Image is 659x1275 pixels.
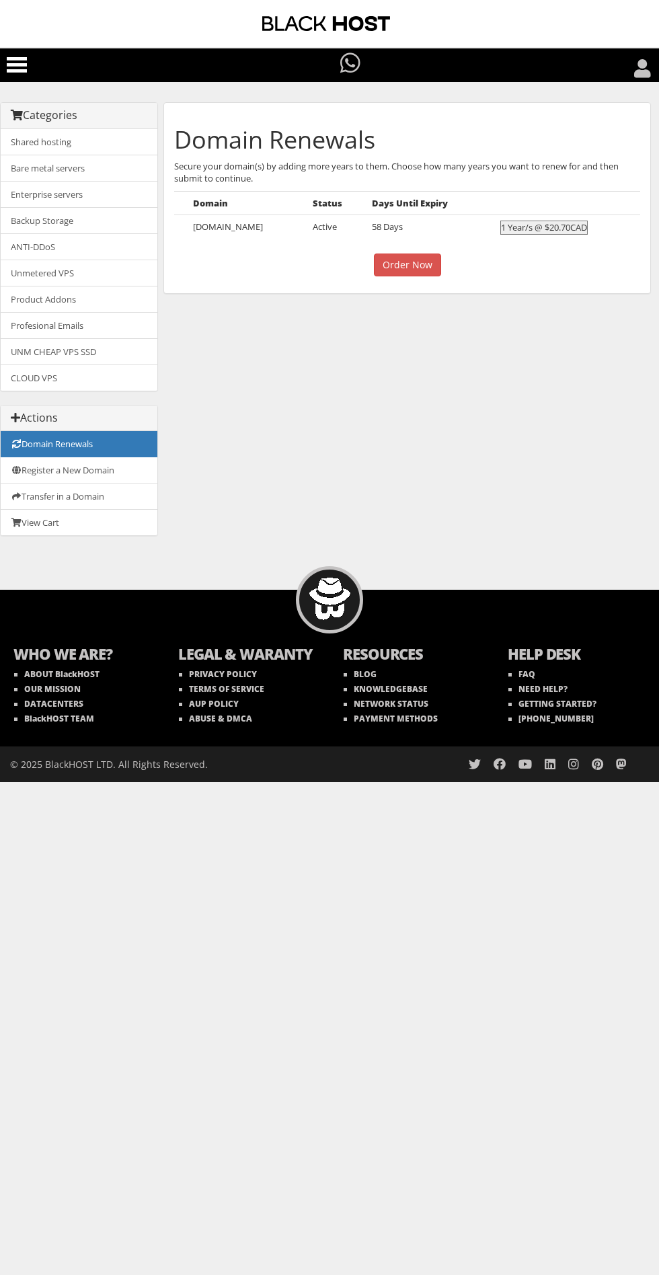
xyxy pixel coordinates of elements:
input: Order Now [374,254,441,276]
a: PAYMENT METHODS [344,713,438,724]
a: PRIVACY POLICY [179,668,257,680]
h3: Actions [11,412,147,424]
a: FAQ [508,668,535,680]
a: Shared hosting [1,129,157,155]
a: BLOG [344,668,377,680]
td: Active [307,215,367,240]
b: WHO WE ARE? [13,644,151,667]
a: Transfer in a Domain [1,483,157,510]
b: RESOURCES [343,644,481,667]
th: Days Until Expiry [366,191,495,215]
a: Enterprise servers [1,181,157,208]
h3: Categories [11,110,147,122]
td: [DOMAIN_NAME] [188,215,307,240]
a: [PHONE_NUMBER] [508,713,594,724]
a: TERMS OF SERVICE [179,683,264,695]
a: GETTING STARTED? [508,698,596,709]
th: Status [307,191,367,215]
a: NETWORK STATUS [344,698,428,709]
a: NEED HELP? [508,683,568,695]
b: LEGAL & WARANTY [178,644,316,667]
a: View Cart [1,509,157,535]
p: Secure your domain(s) by adding more years to them. Choose how many years you want to renew for a... [174,160,640,184]
a: Register a New Domain [1,457,157,484]
h1: Domain Renewals [174,126,640,153]
a: ABUSE & DMCA [179,713,252,724]
img: BlackHOST mascont, Blacky. [309,578,351,620]
b: HELP DESK [508,644,646,667]
a: Domain Renewals [1,431,157,457]
a: Bare metal servers [1,155,157,182]
div: © 2025 BlackHOST LTD. All Rights Reserved. [10,746,323,782]
a: DATACENTERS [14,698,83,709]
a: AUP POLICY [179,698,239,709]
a: Profesional Emails [1,312,157,339]
a: Product Addons [1,286,157,313]
a: Backup Storage [1,207,157,234]
a: Have questions? [337,48,364,79]
span: 58 Days [372,221,403,233]
a: UNM CHEAP VPS SSD [1,338,157,365]
a: ANTI-DDoS [1,233,157,260]
a: ABOUT BlackHOST [14,668,100,680]
a: BlackHOST TEAM [14,713,94,724]
a: KNOWLEDGEBASE [344,683,428,695]
a: OUR MISSION [14,683,81,695]
th: Domain [188,191,307,215]
a: CLOUD VPS [1,364,157,391]
a: Unmetered VPS [1,260,157,286]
